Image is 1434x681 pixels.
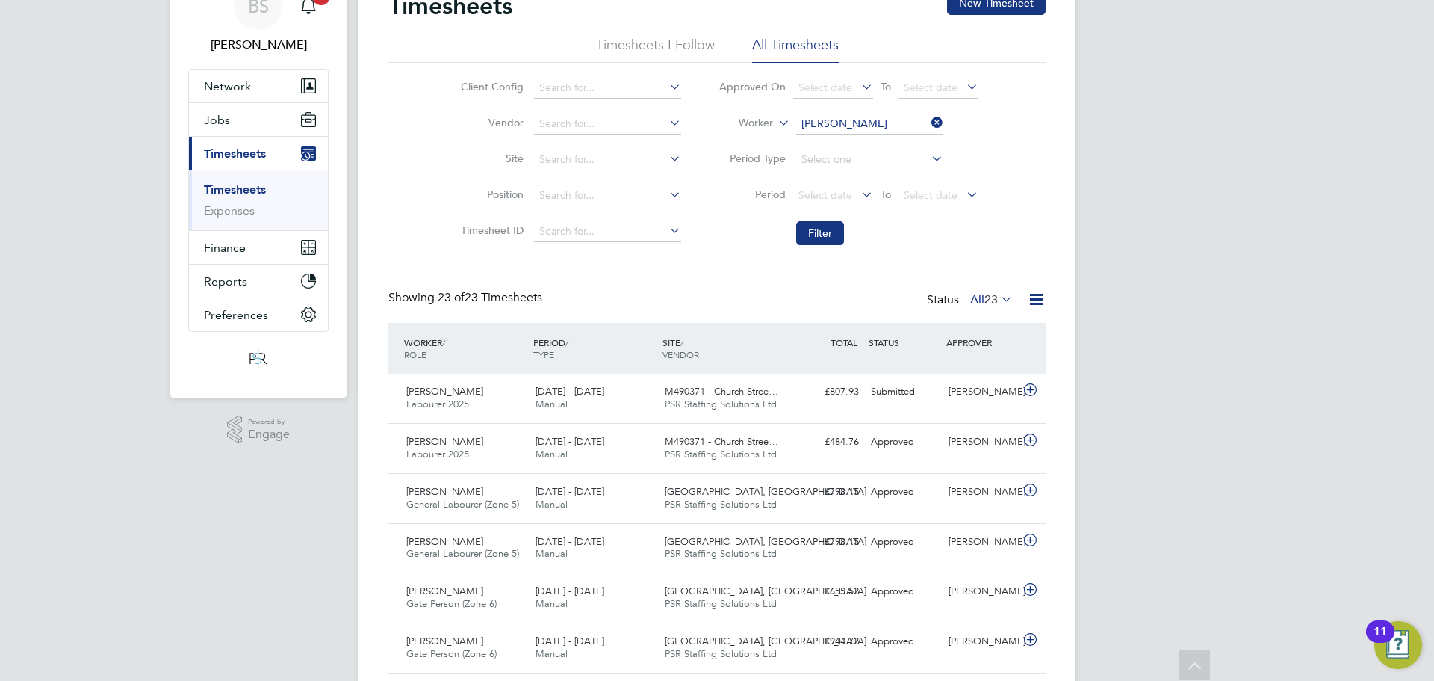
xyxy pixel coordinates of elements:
[927,290,1016,311] div: Status
[456,188,524,201] label: Position
[388,290,545,306] div: Showing
[752,36,839,63] li: All Timesheets
[189,70,328,102] button: Network
[404,348,426,360] span: ROLE
[865,530,943,555] div: Approved
[718,80,786,93] label: Approved On
[245,347,272,371] img: psrsolutions-logo-retina.png
[665,448,777,460] span: PSR Staffing Solutions Ltd
[536,398,568,410] span: Manual
[406,398,469,410] span: Labourer 2025
[204,113,230,127] span: Jobs
[798,81,852,94] span: Select date
[536,585,604,597] span: [DATE] - [DATE]
[189,231,328,264] button: Finance
[534,221,681,242] input: Search for...
[796,221,844,245] button: Filter
[831,336,857,348] span: TOTAL
[659,329,788,368] div: SITE
[530,329,659,368] div: PERIOD
[204,182,266,197] a: Timesheets
[204,241,246,255] span: Finance
[665,435,778,448] span: M490371 - Church Stree…
[787,629,865,654] div: £944.72
[718,152,786,165] label: Period Type
[665,547,777,560] span: PSR Staffing Solutions Ltd
[189,265,328,298] button: Reports
[406,547,519,560] span: General Labourer (Zone 5)
[876,77,896,96] span: To
[189,298,328,331] button: Preferences
[188,36,329,54] span: Beth Seddon
[984,292,998,307] span: 23
[248,416,290,428] span: Powered by
[204,308,268,322] span: Preferences
[943,629,1020,654] div: [PERSON_NAME]
[189,170,328,230] div: Timesheets
[406,597,497,610] span: Gate Person (Zone 6)
[665,485,866,498] span: [GEOGRAPHIC_DATA], [GEOGRAPHIC_DATA]
[248,428,290,441] span: Engage
[796,114,943,135] input: Search for...
[536,597,568,610] span: Manual
[204,274,247,289] span: Reports
[456,152,524,165] label: Site
[406,585,483,597] span: [PERSON_NAME]
[536,485,604,498] span: [DATE] - [DATE]
[706,116,773,131] label: Worker
[665,535,866,548] span: [GEOGRAPHIC_DATA], [GEOGRAPHIC_DATA]
[787,380,865,404] div: £807.93
[904,188,957,202] span: Select date
[796,150,943,170] input: Select one
[665,498,777,511] span: PSR Staffing Solutions Ltd
[787,579,865,604] div: £655.52
[406,498,519,511] span: General Labourer (Zone 5)
[533,348,554,360] span: TYPE
[787,530,865,555] div: £798.15
[406,385,483,398] span: [PERSON_NAME]
[865,629,943,654] div: Approved
[943,579,1020,604] div: [PERSON_NAME]
[438,290,542,305] span: 23 Timesheets
[406,435,483,448] span: [PERSON_NAME]
[438,290,465,305] span: 23 of
[865,480,943,505] div: Approved
[970,292,1013,307] label: All
[865,329,943,356] div: STATUS
[718,188,786,201] label: Period
[534,150,681,170] input: Search for...
[406,535,483,548] span: [PERSON_NAME]
[406,448,469,460] span: Labourer 2025
[943,530,1020,555] div: [PERSON_NAME]
[904,81,957,94] span: Select date
[1374,621,1422,669] button: Open Resource Center, 11 new notifications
[665,398,777,410] span: PSR Staffing Solutions Ltd
[787,430,865,454] div: £484.76
[596,36,715,63] li: Timesheets I Follow
[943,380,1020,404] div: [PERSON_NAME]
[456,224,524,237] label: Timesheet ID
[787,480,865,505] div: £798.15
[536,635,604,647] span: [DATE] - [DATE]
[865,430,943,454] div: Approved
[798,188,852,202] span: Select date
[456,116,524,129] label: Vendor
[189,137,328,170] button: Timesheets
[665,385,778,398] span: M490371 - Church Stree…
[665,597,777,610] span: PSR Staffing Solutions Ltd
[406,647,497,660] span: Gate Person (Zone 6)
[536,535,604,548] span: [DATE] - [DATE]
[204,147,266,161] span: Timesheets
[534,114,681,135] input: Search for...
[665,647,777,660] span: PSR Staffing Solutions Ltd
[943,430,1020,454] div: [PERSON_NAME]
[943,480,1020,505] div: [PERSON_NAME]
[865,380,943,404] div: Submitted
[204,203,255,218] a: Expenses
[662,348,699,360] span: VENDOR
[188,347,329,371] a: Go to home page
[665,585,866,597] span: [GEOGRAPHIC_DATA], [GEOGRAPHIC_DATA]
[406,635,483,647] span: [PERSON_NAME]
[876,185,896,204] span: To
[1374,632,1387,651] div: 11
